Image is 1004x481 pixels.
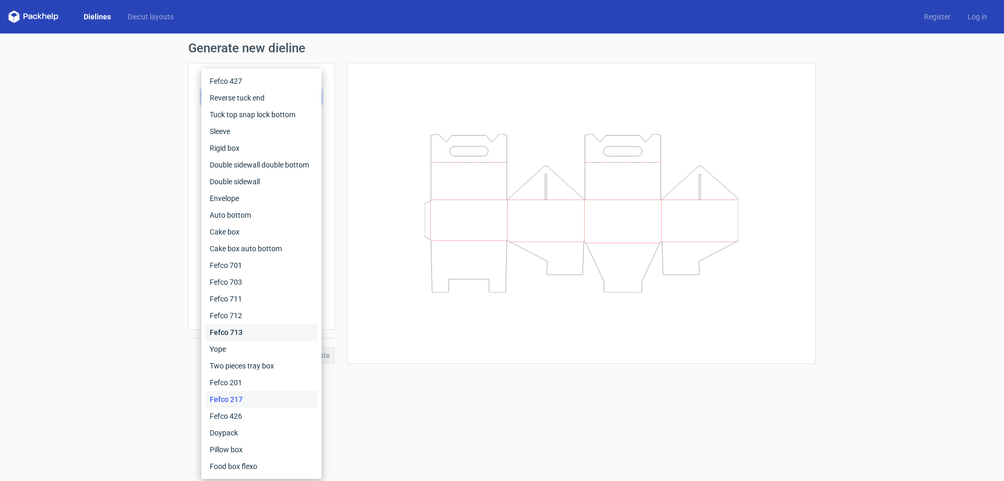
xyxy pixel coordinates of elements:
[188,42,816,54] h1: Generate new dieline
[959,12,996,22] a: Log in
[916,12,959,22] a: Register
[206,274,317,290] div: Fefco 703
[206,341,317,357] div: Yope
[206,190,317,207] div: Envelope
[206,391,317,408] div: Fefco 217
[206,307,317,324] div: Fefco 712
[206,140,317,156] div: Rigid box
[206,357,317,374] div: Two pieces tray box
[206,173,317,190] div: Double sidewall
[206,156,317,173] div: Double sidewall double bottom
[119,12,182,22] a: Diecut layouts
[206,458,317,475] div: Food box flexo
[206,73,317,90] div: Fefco 427
[75,12,119,22] a: Dielines
[206,207,317,223] div: Auto bottom
[206,408,317,424] div: Fefco 426
[206,123,317,140] div: Sleeve
[206,90,317,106] div: Reverse tuck end
[206,223,317,240] div: Cake box
[206,290,317,307] div: Fefco 711
[206,441,317,458] div: Pillow box
[206,424,317,441] div: Doypack
[206,374,317,391] div: Fefco 201
[206,324,317,341] div: Fefco 713
[206,257,317,274] div: Fefco 701
[206,240,317,257] div: Cake box auto bottom
[206,106,317,123] div: Tuck top snap lock bottom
